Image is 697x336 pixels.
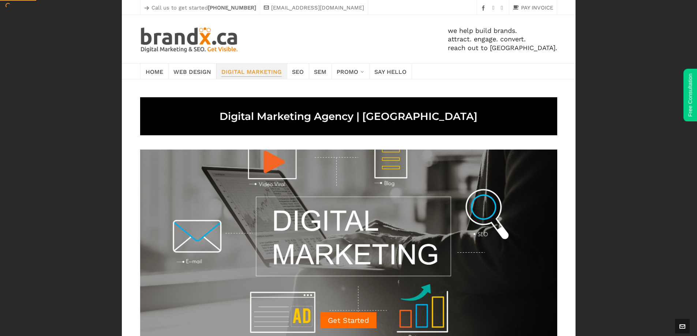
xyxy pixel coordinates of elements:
a: Get Started [321,312,376,328]
a: Home [140,64,169,79]
span: SEO [292,66,304,76]
a: PAY INVOICE [513,3,553,12]
a: instagram [492,5,496,11]
h1: Digital Marketing Agency | [GEOGRAPHIC_DATA] [140,97,557,135]
a: SEM [309,64,332,79]
a: Say Hello [369,64,412,79]
a: [EMAIL_ADDRESS][DOMAIN_NAME] [264,3,364,12]
a: facebook [481,5,488,11]
span: Web Design [173,66,211,76]
div: we help build brands. attract. engage. convert. reach out to [GEOGRAPHIC_DATA]. [239,15,557,63]
strong: [PHONE_NUMBER] [208,4,256,11]
span: Promo [337,66,358,76]
a: Promo [331,64,370,79]
a: Digital Marketing [216,64,287,79]
p: Call us to get started [144,3,256,12]
span: Home [146,66,163,76]
img: Edmonton SEO. SEM. Web Design. Print. Brandx Digital Marketing & SEO [140,26,239,52]
a: SEO [287,64,309,79]
a: Web Design [168,64,217,79]
span: SEM [314,66,326,76]
a: twitter [501,5,505,11]
span: Say Hello [374,66,406,76]
span: Digital Marketing [221,66,282,76]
